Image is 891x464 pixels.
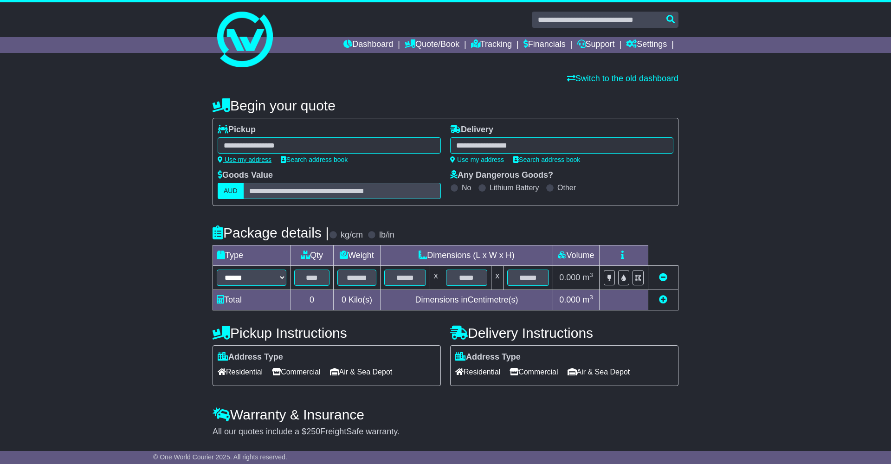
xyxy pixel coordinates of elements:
sup: 3 [589,294,593,301]
label: Any Dangerous Goods? [450,170,553,180]
div: All our quotes include a $ FreightSafe warranty. [213,427,678,437]
a: Search address book [281,156,348,163]
label: Delivery [450,125,493,135]
sup: 3 [589,271,593,278]
a: Add new item [659,295,667,304]
td: Kilo(s) [334,290,381,310]
td: Total [213,290,291,310]
h4: Warranty & Insurance [213,407,678,422]
label: Goods Value [218,170,273,180]
td: Type [213,245,291,266]
a: Use my address [450,156,504,163]
label: Pickup [218,125,256,135]
label: Other [557,183,576,192]
h4: Package details | [213,225,329,240]
td: Volume [553,245,599,266]
a: Search address book [513,156,580,163]
span: Air & Sea Depot [568,365,630,379]
span: 0 [342,295,346,304]
span: 250 [306,427,320,436]
label: lb/in [379,230,394,240]
a: Settings [626,37,667,53]
span: m [582,273,593,282]
td: x [430,266,442,290]
label: Lithium Battery [490,183,539,192]
span: 0.000 [559,273,580,282]
label: kg/cm [341,230,363,240]
span: Residential [455,365,500,379]
label: AUD [218,183,244,199]
td: Dimensions (L x W x H) [380,245,553,266]
td: Weight [334,245,381,266]
a: Support [577,37,615,53]
span: Air & Sea Depot [330,365,393,379]
label: No [462,183,471,192]
a: Use my address [218,156,271,163]
a: Remove this item [659,273,667,282]
td: Qty [291,245,334,266]
span: Residential [218,365,263,379]
td: Dimensions in Centimetre(s) [380,290,553,310]
span: Commercial [272,365,320,379]
h4: Begin your quote [213,98,678,113]
td: 0 [291,290,334,310]
td: x [491,266,504,290]
h4: Pickup Instructions [213,325,441,341]
span: m [582,295,593,304]
label: Address Type [455,352,521,362]
a: Switch to the old dashboard [567,74,678,83]
a: Financials [523,37,566,53]
a: Tracking [471,37,512,53]
a: Quote/Book [405,37,459,53]
span: 0.000 [559,295,580,304]
a: Dashboard [343,37,393,53]
span: Commercial [510,365,558,379]
span: © One World Courier 2025. All rights reserved. [153,453,287,461]
h4: Delivery Instructions [450,325,678,341]
label: Address Type [218,352,283,362]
